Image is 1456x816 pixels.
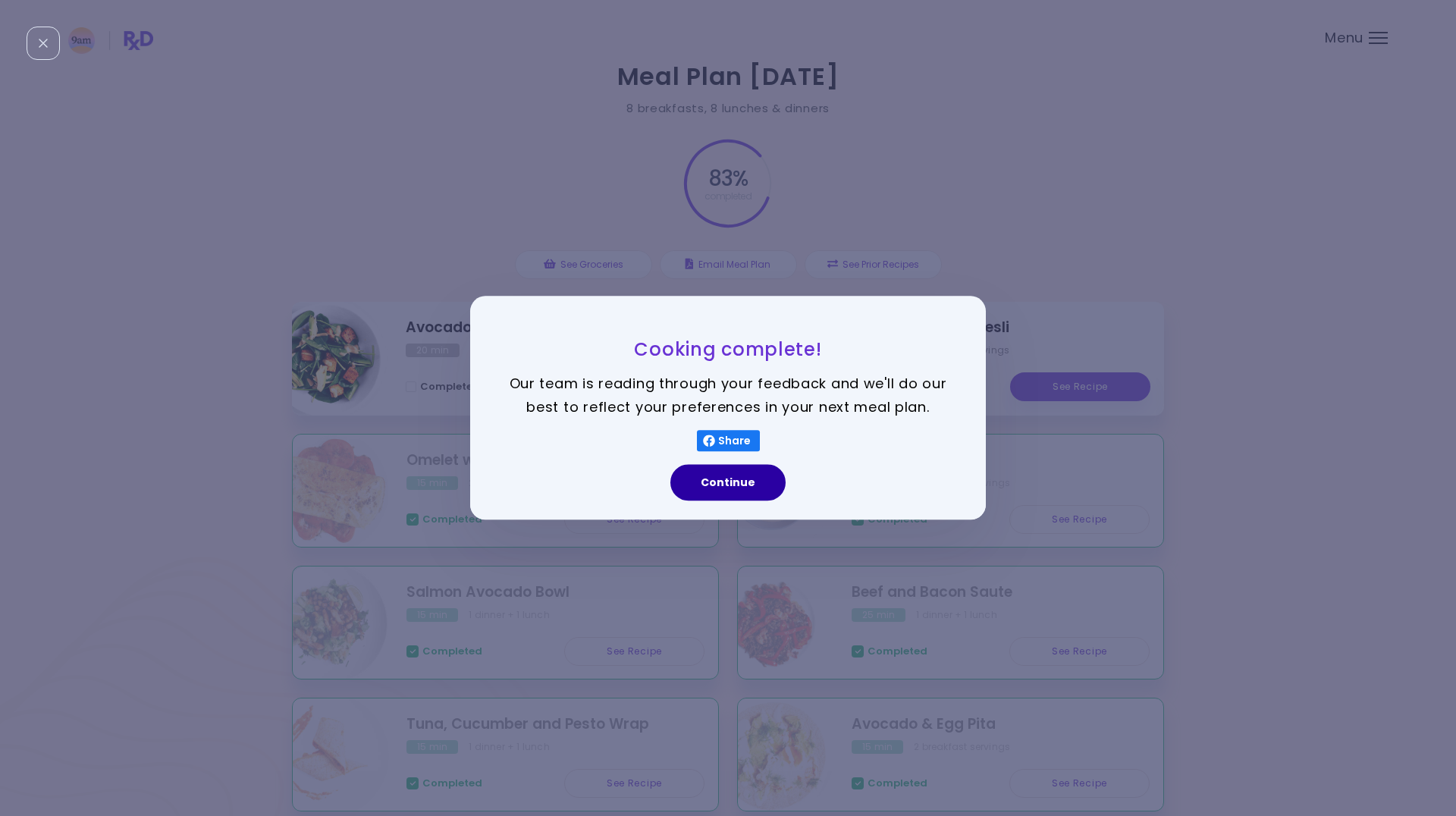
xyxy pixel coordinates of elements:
[508,373,948,419] p: Our team is reading through your feedback and we'll do our best to reflect your preferences in yo...
[697,431,760,452] button: Share
[670,465,786,501] button: Continue
[715,435,754,447] span: Share
[27,27,60,60] div: Close
[508,337,948,361] h3: Cooking complete!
